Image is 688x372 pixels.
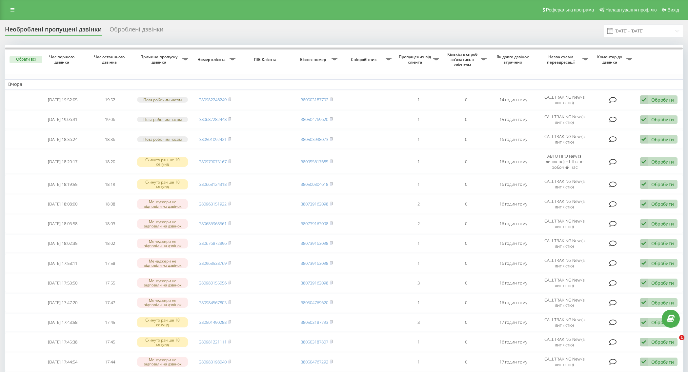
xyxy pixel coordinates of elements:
span: 1 [679,335,684,340]
a: 380963151922 [199,201,227,207]
a: 380503187792 [301,97,328,103]
td: 1 [395,91,442,109]
span: Бізнес номер [296,57,332,62]
a: 380979075167 [199,159,227,165]
a: 380504769620 [301,300,328,305]
a: 380500804618 [301,181,328,187]
div: Обробити [651,136,674,143]
td: CALLTRAKING New (з липкістю) [537,313,591,332]
span: Співробітник [344,57,386,62]
a: 380504769620 [301,116,328,122]
td: 0 [442,150,490,174]
td: [DATE] 17:58:11 [39,254,86,272]
div: Скинуто раніше 10 секунд [137,157,188,167]
a: 380686968561 [199,221,227,226]
td: 1 [395,130,442,148]
a: 380982246249 [199,97,227,103]
div: Обробити [651,260,674,266]
span: Номер клієнта [195,57,230,62]
div: Скинуто раніше 10 секунд [137,317,188,327]
a: 380955617685 [301,159,328,165]
a: 380983198040 [199,359,227,365]
td: 18:20 [86,150,134,174]
div: Скинуто раніше 10 секунд [137,179,188,189]
span: Вихід [668,7,679,12]
td: CALLTRAKING New (з липкістю) [537,175,591,193]
a: 380503938073 [301,136,328,142]
td: CALLTRAKING New (з липкістю) [537,91,591,109]
div: Обробити [651,116,674,123]
a: 380504767292 [301,359,328,365]
span: Коментар до дзвінка [595,54,626,65]
a: 380968538769 [199,260,227,266]
a: 380668124318 [199,181,227,187]
td: CALLTRAKING New (з липкістю) [537,293,591,312]
div: Менеджери не відповіли на дзвінок [137,298,188,307]
a: 380739163098 [301,280,328,286]
td: 17:45 [86,333,134,351]
iframe: Intercom live chat [666,335,681,351]
td: [DATE] 17:53:50 [39,274,86,292]
td: 0 [442,130,490,148]
td: [DATE] 18:03:58 [39,215,86,233]
a: 380687282448 [199,116,227,122]
td: 0 [442,274,490,292]
td: [DATE] 17:43:58 [39,313,86,332]
td: 1 [395,150,442,174]
a: 380501092421 [199,136,227,142]
td: 17:58 [86,254,134,272]
td: 15 годин тому [490,110,537,129]
div: Оброблені дзвінки [110,26,163,36]
div: Обробити [651,159,674,165]
div: Обробити [651,300,674,306]
td: CALLTRAKING New (з липкістю) [537,274,591,292]
span: Як довго дзвінок втрачено [495,54,532,65]
td: 1 [395,234,442,253]
td: 18:08 [86,195,134,213]
td: 16 годин тому [490,274,537,292]
div: Обробити [651,201,674,207]
td: 2 [395,215,442,233]
td: 1 [395,110,442,129]
td: 0 [442,175,490,193]
td: CALLTRAKING New (з липкістю) [537,333,591,351]
td: 17:47 [86,293,134,312]
a: 380503187793 [301,319,328,325]
td: 17:44 [86,353,134,371]
td: 2 [395,195,442,213]
td: 18:36 [86,130,134,148]
a: 380676872896 [199,240,227,246]
td: 16 годин тому [490,150,537,174]
td: [DATE] 17:44:54 [39,353,86,371]
td: 0 [442,195,490,213]
td: 16 годин тому [490,333,537,351]
a: 380739163098 [301,240,328,246]
div: Менеджери не відповіли на дзвінок [137,199,188,209]
td: CALLTRAKING New (з липкістю) [537,234,591,253]
td: 1 [395,175,442,193]
td: 16 годин тому [490,195,537,213]
td: 19:06 [86,110,134,129]
td: [DATE] 18:02:35 [39,234,86,253]
span: Кількість спроб зв'язатись з клієнтом [446,52,481,67]
td: CALLTRAKING New (з липкістю) [537,353,591,371]
td: [DATE] 17:45:38 [39,333,86,351]
td: 17 годин тому [490,313,537,332]
td: 0 [442,333,490,351]
div: Обробити [651,240,674,246]
td: 0 [442,254,490,272]
td: 17 годин тому [490,353,537,371]
td: 1 [395,293,442,312]
div: Поза робочим часом [137,136,188,142]
td: 18:02 [86,234,134,253]
td: 17:55 [86,274,134,292]
span: Пропущених від клієнта [398,54,433,65]
div: Менеджери не відповіли на дзвінок [137,278,188,288]
td: 16 годин тому [490,130,537,148]
td: 14 годин тому [490,91,537,109]
td: АВТО ПРО New (з липкістю) + ШІ в не робочий час [537,150,591,174]
td: 17:45 [86,313,134,332]
a: 380739163098 [301,201,328,207]
td: 0 [442,353,490,371]
div: Скинуто раніше 10 секунд [137,337,188,347]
